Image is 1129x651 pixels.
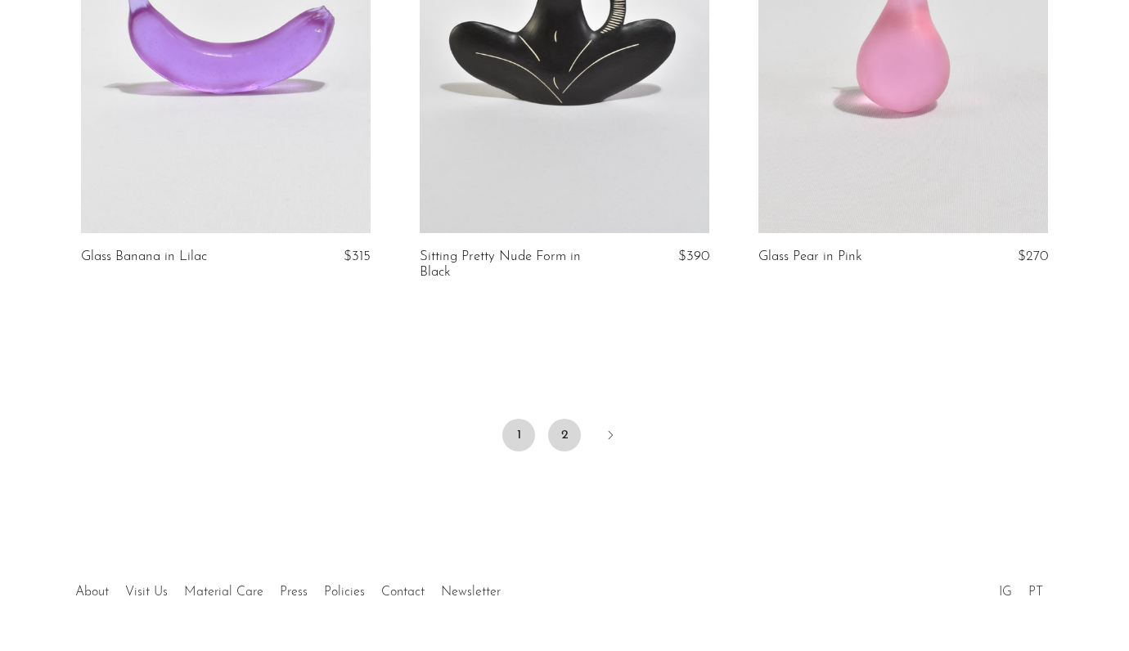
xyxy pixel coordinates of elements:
[381,586,425,599] a: Contact
[420,249,613,280] a: Sitting Pretty Nude Form in Black
[324,586,365,599] a: Policies
[1028,586,1043,599] a: PT
[184,586,263,599] a: Material Care
[991,572,1051,604] ul: Social Medias
[758,249,862,264] a: Glass Pear in Pink
[75,586,109,599] a: About
[280,586,308,599] a: Press
[502,419,535,451] span: 1
[67,572,509,604] ul: Quick links
[548,419,581,451] a: 2
[344,249,371,263] span: $315
[594,419,627,455] a: Next
[81,249,207,264] a: Glass Banana in Lilac
[125,586,168,599] a: Visit Us
[678,249,709,263] span: $390
[1018,249,1048,263] span: $270
[999,586,1012,599] a: IG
